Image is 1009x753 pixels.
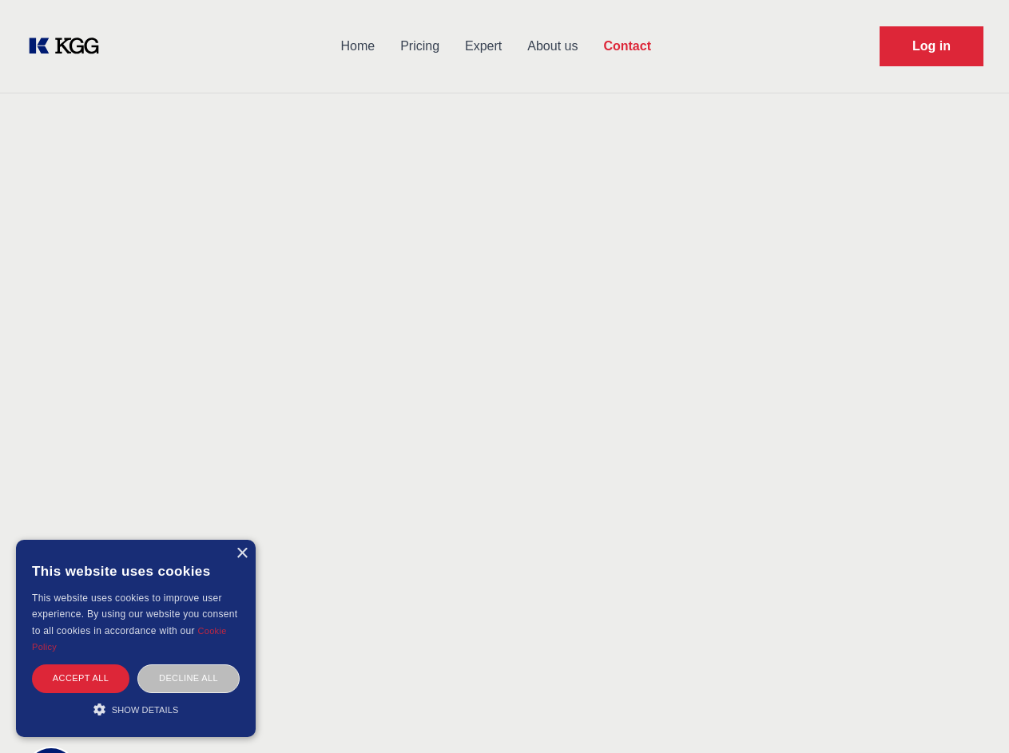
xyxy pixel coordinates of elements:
a: KOL Knowledge Platform: Talk to Key External Experts (KEE) [26,34,112,59]
iframe: Chat Widget [929,676,1009,753]
a: Contact [590,26,664,67]
div: Decline all [137,664,240,692]
a: Request Demo [880,26,983,66]
a: Home [328,26,387,67]
a: About us [514,26,590,67]
span: Show details [112,705,179,715]
div: Accept all [32,664,129,692]
div: Close [236,548,248,560]
a: Cookie Policy [32,626,227,652]
div: Show details [32,701,240,717]
div: This website uses cookies [32,552,240,590]
a: Pricing [387,26,452,67]
a: Expert [452,26,514,67]
span: This website uses cookies to improve user experience. By using our website you consent to all coo... [32,592,237,636]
